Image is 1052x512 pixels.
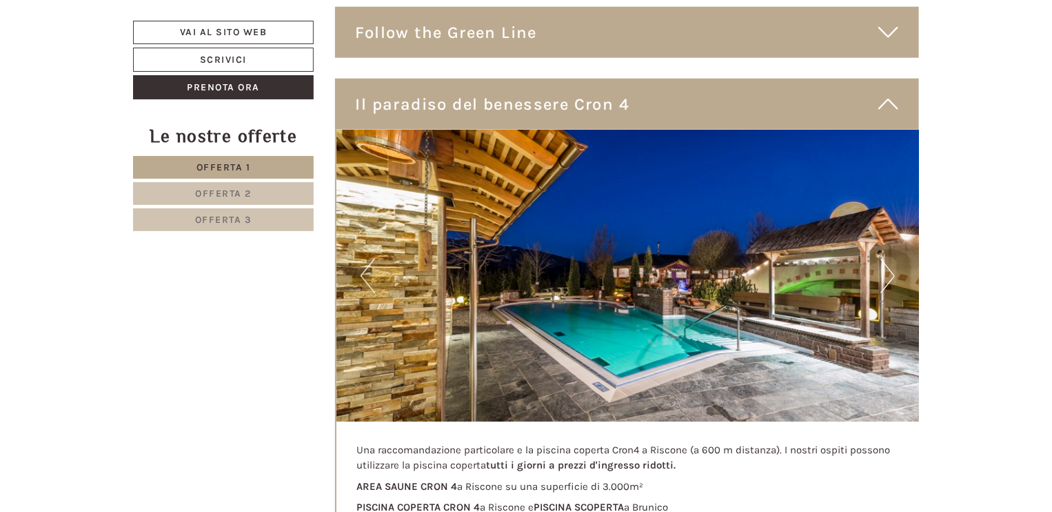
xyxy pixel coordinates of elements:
[195,188,252,199] span: Offerta 2
[133,124,314,149] div: Le nostre offerte
[357,480,899,494] p: a Riscone su una superficie di 3.000m²
[357,443,899,473] p: Una raccomandazione particolare e la piscina coperta Cron4 a Riscone (a 600 m distanza). I nostri...
[133,48,314,72] a: Scrivici
[357,480,458,493] strong: AREA SAUNE CRON 4
[195,214,252,226] span: Offerta 3
[21,67,216,77] small: 15:10
[133,21,314,44] a: Vai al sito web
[361,259,375,293] button: Previous
[880,259,895,293] button: Next
[21,40,216,51] div: Hotel B&B Feldmessner
[335,79,920,130] div: Il paradiso del benessere Cron 4
[196,161,251,173] span: Offerta 1
[133,75,314,99] a: Prenota ora
[487,459,676,471] strong: tutti i giorni a prezzi d'ingresso ridotti.
[470,364,543,388] button: Invia
[10,37,223,79] div: Buon giorno, come possiamo aiutarla?
[236,10,306,34] div: domenica
[335,7,920,58] div: Follow the Green Line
